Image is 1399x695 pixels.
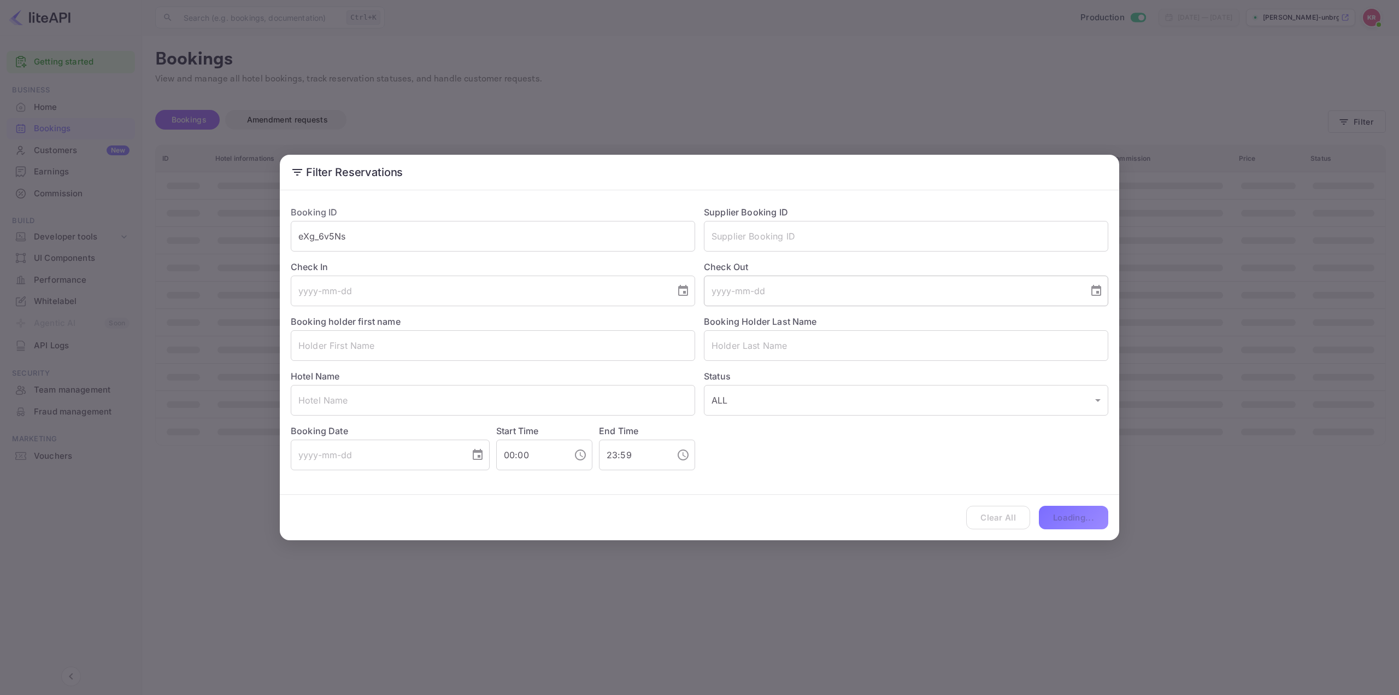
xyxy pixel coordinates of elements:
div: ALL [704,385,1108,416]
input: yyyy-mm-dd [704,276,1081,306]
label: Status [704,370,1108,383]
label: Hotel Name [291,371,340,382]
button: Choose time, selected time is 11:59 PM [672,444,694,466]
input: yyyy-mm-dd [291,440,462,470]
input: Holder Last Name [704,330,1108,361]
h2: Filter Reservations [280,155,1119,190]
label: Booking holder first name [291,316,401,327]
button: Choose date [467,444,489,466]
button: Choose date [1085,280,1107,302]
label: Supplier Booking ID [704,207,788,218]
input: Holder First Name [291,330,695,361]
label: Booking Holder Last Name [704,316,817,327]
label: End Time [599,425,638,436]
label: Booking Date [291,424,490,437]
label: Start Time [496,425,539,436]
input: Hotel Name [291,385,695,416]
label: Check In [291,260,695,273]
input: Supplier Booking ID [704,221,1108,252]
input: hh:mm [496,440,565,470]
button: Choose time, selected time is 12:00 AM [569,444,591,466]
label: Check Out [704,260,1108,273]
input: hh:mm [599,440,668,470]
input: Booking ID [291,221,695,252]
label: Booking ID [291,207,338,218]
button: Choose date [672,280,694,302]
input: yyyy-mm-dd [291,276,668,306]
